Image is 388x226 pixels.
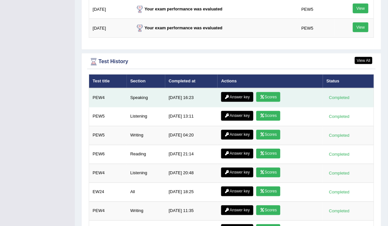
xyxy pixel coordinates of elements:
[127,107,165,126] td: Listening
[218,75,323,88] th: Actions
[89,88,127,107] td: PEW4
[135,25,223,30] strong: Your exam performance was evaluated
[127,164,165,183] td: Listening
[256,92,280,102] a: Scores
[327,132,352,139] div: Completed
[327,113,352,120] div: Completed
[256,187,280,196] a: Scores
[256,111,280,121] a: Scores
[89,75,127,88] th: Test title
[221,205,253,215] a: Answer key
[221,111,253,121] a: Answer key
[221,130,253,140] a: Answer key
[353,4,368,13] a: View
[89,202,127,220] td: PEW4
[221,168,253,177] a: Answer key
[298,19,335,38] td: PEW5
[165,164,218,183] td: [DATE] 20:48
[89,183,127,202] td: EW24
[165,107,218,126] td: [DATE] 13:11
[89,126,127,145] td: PEW5
[89,164,127,183] td: PEW4
[256,205,280,215] a: Scores
[256,149,280,159] a: Scores
[221,149,253,159] a: Answer key
[89,19,131,38] td: [DATE]
[327,94,352,101] div: Completed
[127,126,165,145] td: Writing
[327,189,352,196] div: Completed
[165,75,218,88] th: Completed at
[135,7,223,11] strong: Your exam performance was evaluated
[89,107,127,126] td: PEW5
[256,130,280,140] a: Scores
[221,187,253,196] a: Answer key
[127,75,165,88] th: Section
[327,151,352,158] div: Completed
[127,145,165,164] td: Reading
[89,145,127,164] td: PEW6
[355,57,372,64] a: View All
[127,183,165,202] td: All
[165,88,218,107] td: [DATE] 16:23
[165,202,218,220] td: [DATE] 11:35
[127,88,165,107] td: Speaking
[327,170,352,177] div: Completed
[165,183,218,202] td: [DATE] 18:25
[165,145,218,164] td: [DATE] 21:14
[353,22,368,32] a: View
[89,57,374,67] div: Test History
[221,92,253,102] a: Answer key
[327,208,352,215] div: Completed
[323,75,374,88] th: Status
[165,126,218,145] td: [DATE] 04:20
[256,168,280,177] a: Scores
[127,202,165,220] td: Writing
